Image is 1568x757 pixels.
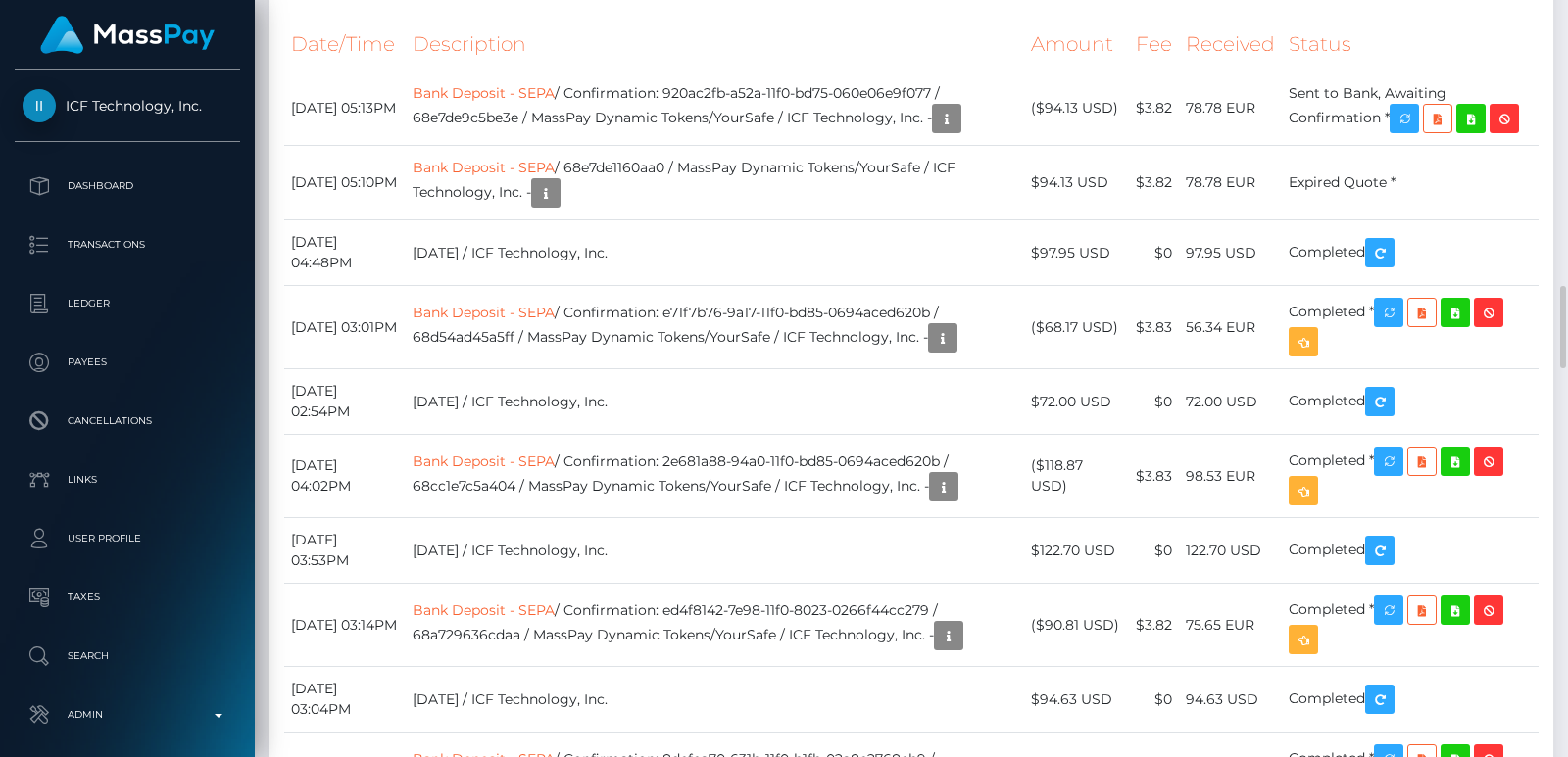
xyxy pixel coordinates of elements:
[1024,146,1129,220] td: $94.13 USD
[1282,667,1539,733] td: Completed
[406,584,1025,667] td: / Confirmation: ed4f8142-7e98-11f0-8023-0266f44cc279 / 68a729636cdaa / MassPay Dynamic Tokens/You...
[284,220,406,286] td: [DATE] 04:48PM
[1129,667,1179,733] td: $0
[1129,369,1179,435] td: $0
[1282,584,1539,667] td: Completed *
[23,89,56,122] img: ICF Technology, Inc.
[413,84,555,102] a: Bank Deposit - SEPA
[15,220,240,269] a: Transactions
[284,71,406,146] td: [DATE] 05:13PM
[284,146,406,220] td: [DATE] 05:10PM
[23,230,232,260] p: Transactions
[284,518,406,584] td: [DATE] 03:53PM
[406,435,1025,518] td: / Confirmation: 2e681a88-94a0-11f0-bd85-0694aced620b / 68cc1e7c5a404 / MassPay Dynamic Tokens/You...
[1179,435,1282,518] td: 98.53 EUR
[1129,71,1179,146] td: $3.82
[40,16,215,54] img: MassPay Logo
[23,406,232,436] p: Cancellations
[1129,220,1179,286] td: $0
[284,584,406,667] td: [DATE] 03:14PM
[406,18,1025,71] th: Description
[284,435,406,518] td: [DATE] 04:02PM
[284,667,406,733] td: [DATE] 03:04PM
[284,18,406,71] th: Date/Time
[15,632,240,681] a: Search
[413,452,555,470] a: Bank Deposit - SEPA
[1282,71,1539,146] td: Sent to Bank, Awaiting Confirmation *
[15,573,240,622] a: Taxes
[406,71,1025,146] td: / Confirmation: 920ac2fb-a52a-11f0-bd75-060e06e9f077 / 68e7de9c5be3e / MassPay Dynamic Tokens/You...
[1129,286,1179,369] td: $3.83
[1129,146,1179,220] td: $3.82
[1179,71,1282,146] td: 78.78 EUR
[1024,220,1129,286] td: $97.95 USD
[1282,518,1539,584] td: Completed
[1282,18,1539,71] th: Status
[1282,286,1539,369] td: Completed *
[406,146,1025,220] td: / 68e7de1160aa0 / MassPay Dynamic Tokens/YourSafe / ICF Technology, Inc. -
[1179,667,1282,733] td: 94.63 USD
[284,286,406,369] td: [DATE] 03:01PM
[413,304,555,321] a: Bank Deposit - SEPA
[15,279,240,328] a: Ledger
[406,286,1025,369] td: / Confirmation: e71f7b76-9a17-11f0-bd85-0694aced620b / 68d54ad45a5ff / MassPay Dynamic Tokens/You...
[23,289,232,318] p: Ledger
[15,162,240,211] a: Dashboard
[1179,584,1282,667] td: 75.65 EUR
[15,690,240,739] a: Admin
[1282,435,1539,518] td: Completed *
[1024,71,1129,146] td: ($94.13 USD)
[15,338,240,387] a: Payees
[1024,667,1129,733] td: $94.63 USD
[1024,584,1129,667] td: ($90.81 USD)
[1024,435,1129,518] td: ($118.87 USD)
[23,583,232,612] p: Taxes
[406,518,1025,584] td: [DATE] / ICF Technology, Inc.
[1282,220,1539,286] td: Completed
[15,455,240,504] a: Links
[1129,435,1179,518] td: $3.83
[1024,518,1129,584] td: $122.70 USD
[15,97,240,115] span: ICF Technology, Inc.
[1282,369,1539,435] td: Completed
[1179,369,1282,435] td: 72.00 USD
[1179,286,1282,369] td: 56.34 EUR
[1024,369,1129,435] td: $72.00 USD
[406,220,1025,286] td: [DATE] / ICF Technology, Inc.
[1282,146,1539,220] td: Expired Quote *
[1179,518,1282,584] td: 122.70 USD
[413,601,555,619] a: Bank Deposit - SEPA
[23,641,232,671] p: Search
[1024,18,1129,71] th: Amount
[1129,18,1179,71] th: Fee
[1129,584,1179,667] td: $3.82
[284,369,406,435] td: [DATE] 02:54PM
[23,348,232,377] p: Payees
[15,397,240,446] a: Cancellations
[23,700,232,730] p: Admin
[23,524,232,553] p: User Profile
[23,465,232,495] p: Links
[1179,18,1282,71] th: Received
[1179,146,1282,220] td: 78.78 EUR
[413,159,555,176] a: Bank Deposit - SEPA
[1129,518,1179,584] td: $0
[406,369,1025,435] td: [DATE] / ICF Technology, Inc.
[406,667,1025,733] td: [DATE] / ICF Technology, Inc.
[1179,220,1282,286] td: 97.95 USD
[23,171,232,201] p: Dashboard
[1024,286,1129,369] td: ($68.17 USD)
[15,514,240,563] a: User Profile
